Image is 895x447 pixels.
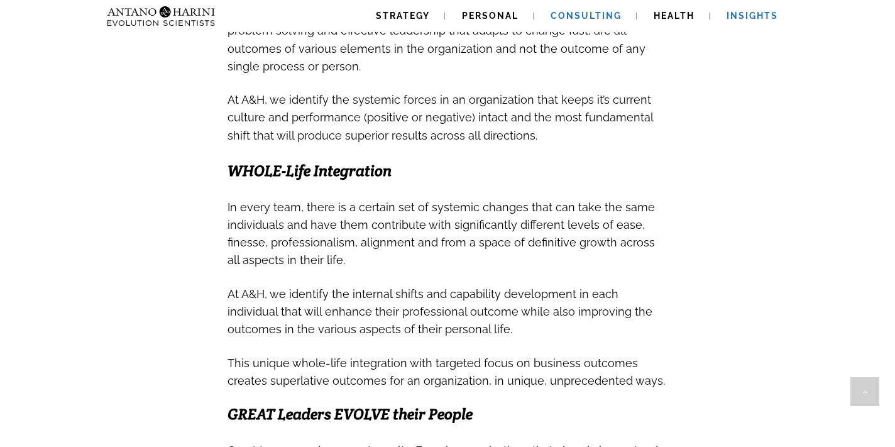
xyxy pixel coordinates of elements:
span: At A&H, we identify the internal shifts and capability development in each individual that will e... [228,287,652,336]
span: Strategy [376,11,430,21]
span: Health [654,11,695,21]
span: In every team, there is a certain set of systemic changes that can take the same individuals and ... [228,201,655,267]
span: This unique whole-life integration with targeted focus on business outcomes creates superlative o... [228,356,665,387]
span: At A&H, we identify the systemic forces in an organization that keeps it’s current culture and pe... [228,93,653,141]
span: Insights [727,11,778,21]
span: WHOLE-Life Integration [228,161,392,180]
span: GREAT Leaders EVOLVE their People [228,404,473,424]
span: Personal [462,11,519,21]
span: Consulting [551,11,622,21]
